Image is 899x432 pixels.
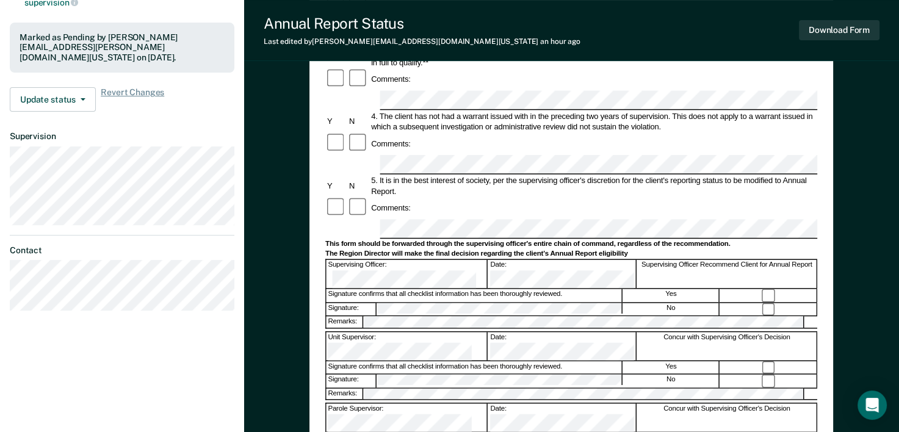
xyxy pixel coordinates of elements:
div: Comments: [370,74,413,84]
div: Unit Supervisor: [327,332,488,360]
div: N [347,180,369,190]
div: Date: [489,260,637,288]
div: Comments: [370,203,413,213]
div: 4. The client has not had a warrant issued with in the preceding two years of supervision. This d... [370,110,818,132]
div: Comments: [370,139,413,149]
div: Date: [489,332,637,360]
div: Yes [623,361,720,374]
div: Yes [623,289,720,302]
dt: Contact [10,245,234,256]
div: Marked as Pending by [PERSON_NAME][EMAIL_ADDRESS][PERSON_NAME][DOMAIN_NAME][US_STATE] on [DATE]. [20,32,225,63]
span: Revert Changes [101,87,164,112]
div: Date: [489,403,637,431]
div: Annual Report Status [264,15,580,32]
div: No [623,375,720,387]
div: Concur with Supervising Officer's Decision [637,403,817,431]
div: Signature confirms that all checklist information has been thoroughly reviewed. [327,361,623,374]
div: Remarks: [327,388,364,399]
div: Open Intercom Messenger [857,391,887,420]
div: This form should be forwarded through the supervising officer's entire chain of command, regardle... [325,239,817,248]
div: Signature: [327,375,377,387]
button: Update status [10,87,96,112]
dt: Supervision [10,131,234,142]
div: 5. It is in the best interest of society, per the supervising officer's discretion for the client... [370,175,818,196]
button: Download Form [799,20,879,40]
div: Y [325,180,347,190]
div: Concur with Supervising Officer's Decision [637,332,817,360]
div: Signature: [327,303,377,316]
div: No [623,303,720,316]
div: Parole Supervisor: [327,403,488,431]
div: Y [325,116,347,126]
div: Remarks: [327,317,364,328]
span: an hour ago [540,37,580,46]
div: Signature confirms that all checklist information has been thoroughly reviewed. [327,289,623,302]
div: The Region Director will make the final decision regarding the client's Annual Report eligibility [325,249,817,258]
div: N [347,116,369,126]
div: Last edited by [PERSON_NAME][EMAIL_ADDRESS][DOMAIN_NAME][US_STATE] [264,37,580,46]
div: Supervising Officer: [327,260,488,288]
div: Supervising Officer Recommend Client for Annual Report [637,260,817,288]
